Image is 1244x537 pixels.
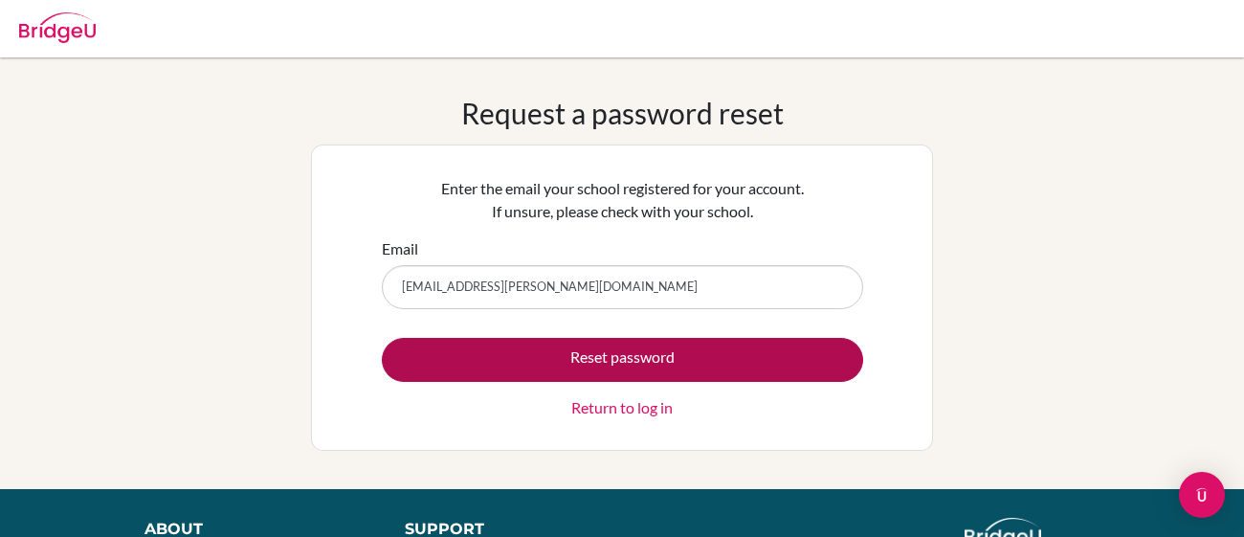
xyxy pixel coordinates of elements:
img: Bridge-U [19,12,96,43]
p: Enter the email your school registered for your account. If unsure, please check with your school. [382,177,863,223]
a: Return to log in [571,396,673,419]
button: Reset password [382,338,863,382]
h1: Request a password reset [461,96,784,130]
div: Open Intercom Messenger [1179,472,1225,518]
label: Email [382,237,418,260]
